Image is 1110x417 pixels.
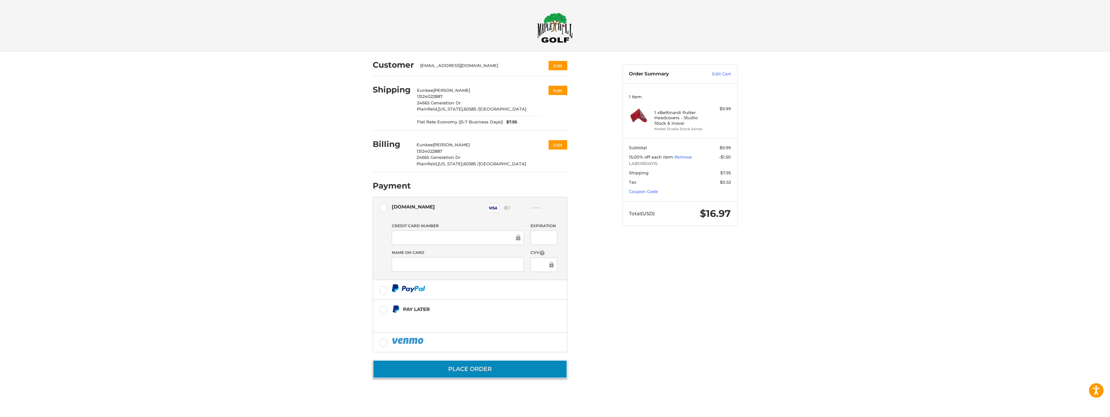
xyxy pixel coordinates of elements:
div: [EMAIL_ADDRESS][DOMAIN_NAME] [420,63,536,69]
span: 60585 / [463,161,479,166]
span: Shipping [629,170,649,175]
span: LABORDAY15 [629,160,731,167]
div: Pay Later [403,304,527,315]
span: 24665 Generation Dr [417,100,461,105]
span: $0.53 [720,179,731,185]
span: [US_STATE], [438,161,463,166]
span: [GEOGRAPHIC_DATA] [479,106,526,112]
img: PayPal icon [392,284,425,292]
span: Eunkee [417,88,433,93]
iframe: PayPal Message 1 [392,315,527,325]
h3: 1 Item [629,94,731,99]
span: [PERSON_NAME] [433,142,470,147]
h2: Shipping [373,85,411,95]
span: $9.99 [720,145,731,150]
span: [PERSON_NAME] [433,88,470,93]
button: Edit [549,140,567,150]
span: 24665 Generation Dr [417,155,460,160]
div: [DOMAIN_NAME] [392,201,435,212]
span: 13124022887 [417,149,442,154]
button: Edit [549,86,567,95]
span: Plainfield, [417,106,438,112]
span: [US_STATE], [438,106,464,112]
span: Total (USD) [629,210,655,217]
button: Edit [549,61,567,70]
span: Tax [629,179,636,185]
li: Model Studio Stock Series [654,126,704,132]
label: Expiration [530,223,557,229]
span: Subtotal [629,145,647,150]
label: CVV [530,250,557,256]
button: Place Order [373,360,567,378]
label: Credit Card Number [392,223,524,229]
h2: Billing [373,139,410,149]
span: $16.97 [700,208,731,219]
h2: Customer [373,60,414,70]
h4: 1 x Bettinardi Putter Headcovers - Studio Stock & Inovai [654,110,704,126]
span: $7.95 [503,119,517,125]
span: 15.00% off each item [629,154,674,160]
img: Maple Hill Golf [537,13,573,43]
label: Name on Card [392,250,524,256]
span: Flat Rate Economy ((5-7 Business Days)) [417,119,503,125]
a: Edit Cart [698,71,731,77]
span: 60585 / [464,106,479,112]
img: PayPal icon [392,337,425,345]
a: Coupon Code [629,189,658,194]
a: Remove [674,154,692,160]
span: Plainfield, [417,161,438,166]
h2: Payment [373,181,411,191]
h3: Order Summary [629,71,698,77]
div: $9.99 [705,106,731,112]
span: -$1.50 [719,154,731,160]
span: 13124022887 [417,94,443,99]
span: [GEOGRAPHIC_DATA] [479,161,526,166]
span: $7.95 [720,170,731,175]
span: Eunkee [417,142,433,147]
iframe: Google Customer Reviews [1057,400,1110,417]
img: Pay Later icon [392,305,400,313]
